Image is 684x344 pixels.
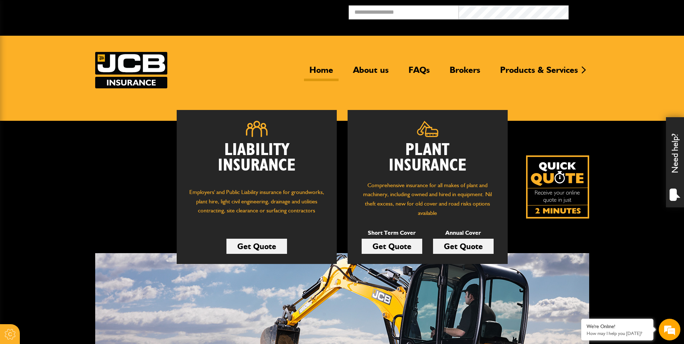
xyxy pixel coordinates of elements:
p: Employers' and Public Liability insurance for groundworks, plant hire, light civil engineering, d... [187,188,326,222]
h2: Plant Insurance [358,142,497,173]
a: Brokers [444,65,486,81]
a: Products & Services [495,65,583,81]
img: Quick Quote [526,155,589,219]
img: JCB Insurance Services logo [95,52,167,88]
p: Comprehensive insurance for all makes of plant and machinery, including owned and hired in equipm... [358,181,497,217]
a: FAQs [403,65,435,81]
a: Home [304,65,339,81]
a: Get Quote [362,239,422,254]
a: About us [348,65,394,81]
a: JCB Insurance Services [95,52,167,88]
h2: Liability Insurance [187,142,326,181]
p: Annual Cover [433,228,494,238]
button: Broker Login [569,5,679,17]
div: Need help? [666,117,684,207]
p: Short Term Cover [362,228,422,238]
a: Get your insurance quote isn just 2-minutes [526,155,589,219]
a: Get Quote [433,239,494,254]
a: Get Quote [226,239,287,254]
p: How may I help you today? [587,331,648,336]
div: We're Online! [587,323,648,330]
